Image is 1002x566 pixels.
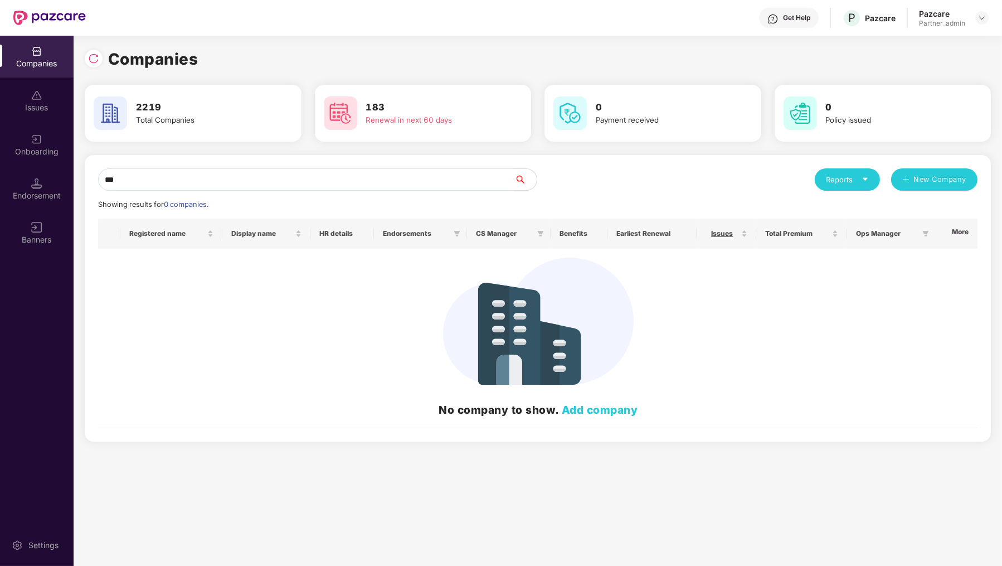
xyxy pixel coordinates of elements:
th: Total Premium [756,219,848,249]
span: caret-down [862,176,869,183]
div: Total Companies [136,114,265,126]
th: HR details [310,219,374,249]
div: Renewal in next 60 days [366,114,495,126]
span: search [514,175,537,184]
span: 0 companies. [164,200,208,209]
img: svg+xml;base64,PHN2ZyBpZD0iRHJvcGRvd24tMzJ4MzIiIHhtbG5zPSJodHRwOi8vd3d3LnczLm9yZy8yMDAwL3N2ZyIgd2... [977,13,986,22]
span: Total Premium [765,229,830,238]
div: Payment received [596,114,725,126]
div: Partner_admin [919,19,965,28]
img: svg+xml;base64,PHN2ZyB4bWxucz0iaHR0cDovL3d3dy53My5vcmcvMjAwMC9zdmciIHdpZHRoPSI2MCIgaGVpZ2h0PSI2MC... [94,96,127,130]
img: svg+xml;base64,PHN2ZyBpZD0iSGVscC0zMngzMiIgeG1sbnM9Imh0dHA6Ly93d3cudzMub3JnLzIwMDAvc3ZnIiB3aWR0aD... [767,13,779,25]
div: Policy issued [826,114,955,126]
span: Issues [706,229,739,238]
div: Reports [826,174,869,185]
th: More [935,219,977,249]
img: svg+xml;base64,PHN2ZyBpZD0iSXNzdWVzX2Rpc2FibGVkIiB4bWxucz0iaHR0cDovL3d3dy53My5vcmcvMjAwMC9zdmciIH... [31,90,42,101]
h3: 183 [366,100,495,115]
h3: 0 [596,100,725,115]
img: svg+xml;base64,PHN2ZyB3aWR0aD0iMjAiIGhlaWdodD0iMjAiIHZpZXdCb3g9IjAgMCAyMCAyMCIgZmlsbD0ibm9uZSIgeG... [31,134,42,145]
h3: 0 [826,100,955,115]
div: Get Help [783,13,810,22]
span: New Company [914,174,967,185]
img: svg+xml;base64,PHN2ZyB4bWxucz0iaHR0cDovL3d3dy53My5vcmcvMjAwMC9zdmciIHdpZHRoPSI2MCIgaGVpZ2h0PSI2MC... [324,96,357,130]
img: svg+xml;base64,PHN2ZyB3aWR0aD0iMTYiIGhlaWdodD0iMTYiIHZpZXdCb3g9IjAgMCAxNiAxNiIgZmlsbD0ibm9uZSIgeG... [31,222,42,233]
div: Pazcare [919,8,965,19]
img: svg+xml;base64,PHN2ZyB3aWR0aD0iMTQuNSIgaGVpZ2h0PSIxNC41IiB2aWV3Qm94PSIwIDAgMTYgMTYiIGZpbGw9Im5vbm... [31,178,42,189]
img: svg+xml;base64,PHN2ZyB4bWxucz0iaHR0cDovL3d3dy53My5vcmcvMjAwMC9zdmciIHdpZHRoPSI2MCIgaGVpZ2h0PSI2MC... [553,96,587,130]
span: filter [454,230,460,237]
span: P [848,11,855,25]
span: filter [535,227,546,240]
button: search [514,168,537,191]
img: New Pazcare Logo [13,11,86,25]
span: Ops Manager [856,229,918,238]
div: Pazcare [865,13,896,23]
div: Settings [25,540,62,551]
h2: No company to show. [107,401,970,418]
span: filter [537,230,544,237]
th: Registered name [120,219,223,249]
a: Add company [562,403,638,417]
button: plusNew Company [891,168,977,191]
span: Display name [231,229,293,238]
span: Registered name [129,229,206,238]
span: filter [922,230,929,237]
span: Showing results for [98,200,208,209]
h3: 2219 [136,100,265,115]
img: svg+xml;base64,PHN2ZyB4bWxucz0iaHR0cDovL3d3dy53My5vcmcvMjAwMC9zdmciIHdpZHRoPSI2MCIgaGVpZ2h0PSI2MC... [784,96,817,130]
img: svg+xml;base64,PHN2ZyBpZD0iQ29tcGFuaWVzIiB4bWxucz0iaHR0cDovL3d3dy53My5vcmcvMjAwMC9zdmciIHdpZHRoPS... [31,46,42,57]
th: Issues [697,219,756,249]
img: svg+xml;base64,PHN2ZyBpZD0iU2V0dGluZy0yMHgyMCIgeG1sbnM9Imh0dHA6Ly93d3cudzMub3JnLzIwMDAvc3ZnIiB3aW... [12,540,23,551]
th: Earliest Renewal [607,219,697,249]
span: CS Manager [476,229,533,238]
th: Display name [222,219,310,249]
span: Endorsements [383,229,449,238]
span: plus [902,176,909,185]
th: Benefits [551,219,607,249]
span: filter [451,227,463,240]
img: svg+xml;base64,PHN2ZyBpZD0iUmVsb2FkLTMyeDMyIiB4bWxucz0iaHR0cDovL3d3dy53My5vcmcvMjAwMC9zdmciIHdpZH... [88,53,99,64]
img: svg+xml;base64,PHN2ZyB4bWxucz0iaHR0cDovL3d3dy53My5vcmcvMjAwMC9zdmciIHdpZHRoPSIzNDIiIGhlaWdodD0iMj... [443,258,634,385]
span: filter [920,227,931,240]
h1: Companies [108,47,198,71]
